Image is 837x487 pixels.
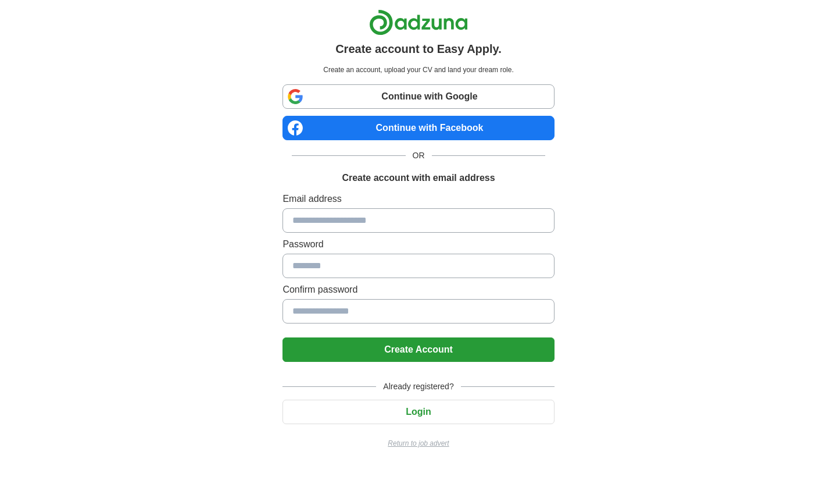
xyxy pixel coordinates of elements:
label: Confirm password [282,283,554,297]
a: Login [282,407,554,417]
label: Password [282,237,554,251]
a: Continue with Facebook [282,116,554,140]
img: Adzuna logo [369,9,468,35]
a: Return to job advert [282,438,554,449]
span: Already registered? [376,381,460,393]
button: Login [282,400,554,424]
p: Create an account, upload your CV and land your dream role. [285,65,552,75]
label: Email address [282,192,554,206]
h1: Create account to Easy Apply. [335,40,502,58]
span: OR [406,150,432,162]
h1: Create account with email address [342,171,495,185]
a: Continue with Google [282,84,554,109]
button: Create Account [282,337,554,362]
